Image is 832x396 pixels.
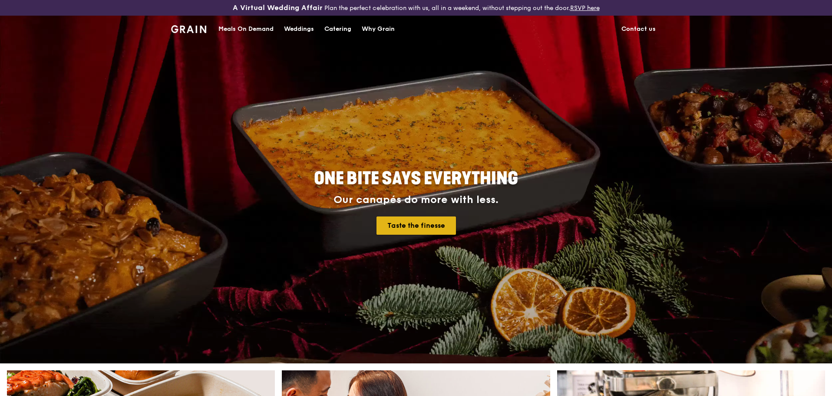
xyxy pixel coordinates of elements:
[616,16,661,42] a: Contact us
[284,16,314,42] div: Weddings
[171,25,206,33] img: Grain
[166,3,666,12] div: Plan the perfect celebration with us, all in a weekend, without stepping out the door.
[260,194,572,206] div: Our canapés do more with less.
[314,168,518,189] span: ONE BITE SAYS EVERYTHING
[324,16,351,42] div: Catering
[171,15,206,41] a: GrainGrain
[376,216,456,235] a: Taste the finesse
[233,3,323,12] h3: A Virtual Wedding Affair
[279,16,319,42] a: Weddings
[357,16,400,42] a: Why Grain
[218,16,274,42] div: Meals On Demand
[570,4,600,12] a: RSVP here
[319,16,357,42] a: Catering
[362,16,395,42] div: Why Grain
